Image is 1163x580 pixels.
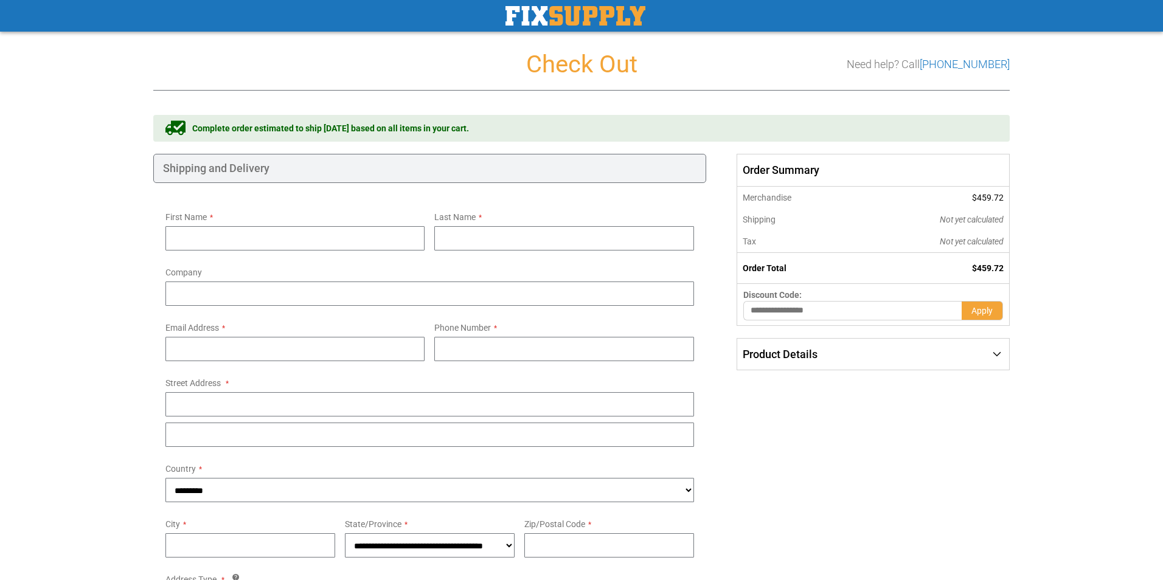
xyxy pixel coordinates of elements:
[972,193,1004,202] span: $459.72
[505,6,645,26] a: store logo
[153,154,706,183] div: Shipping and Delivery
[165,464,196,474] span: Country
[434,212,476,222] span: Last Name
[743,215,776,224] span: Shipping
[743,290,802,300] span: Discount Code:
[165,268,202,277] span: Company
[962,301,1003,320] button: Apply
[971,306,993,316] span: Apply
[345,519,401,529] span: State/Province
[165,323,219,333] span: Email Address
[505,6,645,26] img: Fix Industrial Supply
[743,263,786,273] strong: Order Total
[153,51,1010,78] h1: Check Out
[737,230,858,253] th: Tax
[524,519,585,529] span: Zip/Postal Code
[192,122,469,134] span: Complete order estimated to ship [DATE] based on all items in your cart.
[972,263,1004,273] span: $459.72
[434,323,491,333] span: Phone Number
[920,58,1010,71] a: [PHONE_NUMBER]
[737,187,858,209] th: Merchandise
[737,154,1010,187] span: Order Summary
[847,58,1010,71] h3: Need help? Call
[743,348,818,361] span: Product Details
[165,378,221,388] span: Street Address
[165,519,180,529] span: City
[940,215,1004,224] span: Not yet calculated
[165,212,207,222] span: First Name
[940,236,1004,246] span: Not yet calculated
